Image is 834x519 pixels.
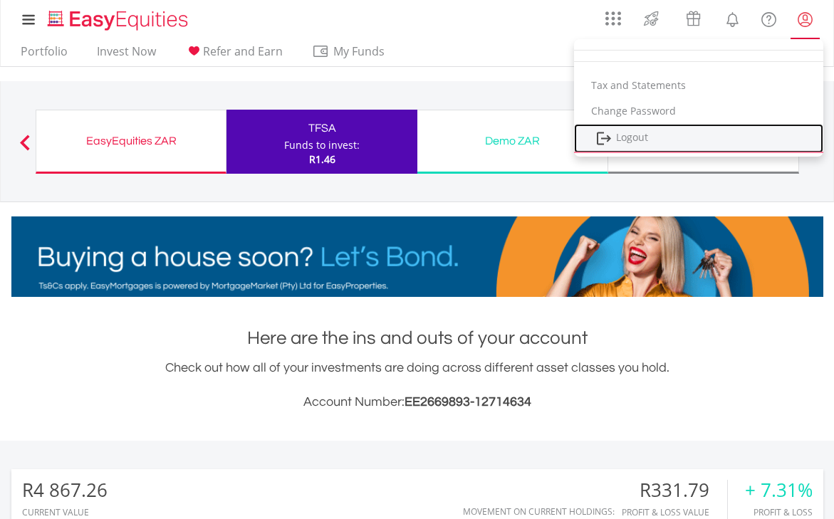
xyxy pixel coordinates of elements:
[11,216,823,297] img: EasyMortage Promotion Banner
[45,131,217,151] div: EasyEquities ZAR
[426,131,599,151] div: Demo ZAR
[11,325,823,351] h1: Here are the ins and outs of your account
[672,4,714,30] a: Vouchers
[11,392,823,412] h3: Account Number:
[309,152,335,166] span: R1.46
[179,44,288,66] a: Refer and Earn
[574,73,823,98] a: Tax and Statements
[682,7,705,30] img: vouchers-v2.svg
[745,480,813,500] div: + 7.31%
[640,7,663,30] img: thrive-v2.svg
[714,4,751,32] a: Notifications
[45,9,194,32] img: EasyEquities_Logo.png
[605,11,621,26] img: grid-menu-icon.svg
[203,43,283,59] span: Refer and Earn
[405,395,531,409] span: EE2669893-12714634
[91,44,162,66] a: Invest Now
[745,508,813,517] div: Profit & Loss
[463,507,615,516] div: Movement on Current Holdings:
[284,138,360,152] div: Funds to invest:
[622,480,727,500] div: R331.79
[622,508,727,517] div: Profit & Loss Value
[22,480,108,500] div: R4 867.26
[751,4,787,32] a: FAQ's and Support
[11,358,823,412] div: Check out how all of your investments are doing across different asset classes you hold.
[596,4,630,26] a: AppsGrid
[574,124,823,153] a: Logout
[574,98,823,124] a: Change Password
[42,4,194,32] a: Home page
[22,508,108,517] div: CURRENT VALUE
[787,4,823,35] a: My Profile
[312,42,405,61] span: My Funds
[235,118,409,138] div: TFSA
[15,44,73,66] a: Portfolio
